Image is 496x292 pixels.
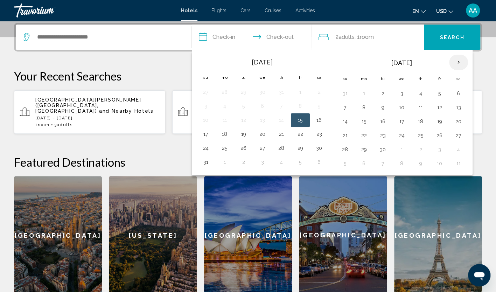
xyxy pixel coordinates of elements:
button: Day 4 [453,145,464,154]
button: Day 5 [238,101,249,111]
span: en [412,8,419,14]
button: Day 23 [377,131,389,140]
button: Day 27 [453,131,464,140]
button: Day 29 [295,143,306,153]
button: Day 10 [396,103,407,112]
span: , 1 [354,32,373,42]
button: Day 7 [340,103,351,112]
button: Day 4 [415,89,426,98]
button: Day 16 [314,115,325,125]
button: Day 22 [295,129,306,139]
span: Adults [338,34,354,40]
button: Day 25 [219,143,230,153]
button: Day 8 [358,103,370,112]
button: Day 30 [257,87,268,97]
a: Cruises [265,8,281,13]
button: Day 1 [358,89,370,98]
button: Day 22 [358,131,370,140]
button: Day 10 [200,115,211,125]
button: Search [424,25,480,50]
button: Day 31 [340,89,351,98]
button: Day 19 [238,129,249,139]
button: Day 13 [257,115,268,125]
span: AA [469,7,477,14]
button: Day 1 [396,145,407,154]
button: Day 23 [314,129,325,139]
button: Day 4 [276,157,287,167]
button: Day 28 [276,143,287,153]
button: Day 9 [415,159,426,168]
button: Day 12 [434,103,445,112]
button: Day 29 [238,87,249,97]
button: Day 4 [219,101,230,111]
button: Day 26 [434,131,445,140]
iframe: Кнопка запуска окна обмена сообщениями [468,264,490,286]
button: Day 28 [340,145,351,154]
button: Day 3 [257,157,268,167]
button: Day 20 [453,117,464,126]
button: Day 29 [358,145,370,154]
button: Next month [449,54,468,70]
button: Day 27 [200,87,211,97]
button: Change language [412,6,426,16]
button: Day 27 [257,143,268,153]
button: Day 3 [200,101,211,111]
button: Day 14 [276,115,287,125]
button: [GEOGRAPHIC_DATA][PERSON_NAME] ([GEOGRAPHIC_DATA], [GEOGRAPHIC_DATA]) and Nearby Hotels[DATE] - [... [14,90,165,134]
button: Day 15 [358,117,370,126]
button: Day 8 [295,101,306,111]
button: Day 13 [453,103,464,112]
button: Day 2 [314,87,325,97]
span: Adults [57,122,72,127]
button: Day 11 [415,103,426,112]
button: User Menu [464,3,482,18]
button: Day 9 [377,103,389,112]
button: Day 16 [377,117,389,126]
button: Day 12 [238,115,249,125]
button: Day 5 [295,157,306,167]
button: Day 6 [257,101,268,111]
button: Day 3 [396,89,407,98]
button: Day 2 [238,157,249,167]
button: Day 17 [200,129,211,139]
button: Day 2 [377,89,389,98]
button: Day 24 [396,131,407,140]
a: Hotels [181,8,197,13]
span: 3 [54,122,72,127]
span: USD [436,8,447,14]
a: Travorium [14,4,174,18]
span: Room [38,122,50,127]
button: Day 6 [453,89,464,98]
a: Cars [240,8,251,13]
button: Day 15 [295,115,306,125]
button: Day 25 [415,131,426,140]
button: Day 10 [434,159,445,168]
button: Day 8 [396,159,407,168]
button: Day 7 [276,101,287,111]
button: Day 5 [340,159,351,168]
button: Travelers: 2 adults, 0 children [311,25,424,50]
button: Day 7 [377,159,389,168]
button: Day 6 [358,159,370,168]
span: 1 [35,122,49,127]
button: Change currency [436,6,453,16]
span: and Nearby Hotels [99,108,154,114]
button: Day 1 [219,157,230,167]
button: Day 5 [434,89,445,98]
button: Day 14 [340,117,351,126]
button: Paris France ([GEOGRAPHIC_DATA], [GEOGRAPHIC_DATA]) and Nearby Hotels[DATE] - [DATE]1Room3Adults [172,90,323,134]
button: Day 9 [314,101,325,111]
button: Day 21 [340,131,351,140]
button: Day 18 [415,117,426,126]
h2: Featured Destinations [14,155,482,169]
button: Day 11 [453,159,464,168]
a: Flights [211,8,226,13]
button: Day 26 [238,143,249,153]
th: [DATE] [215,54,310,70]
button: Check in and out dates [192,25,312,50]
p: [DATE] - [DATE] [35,116,160,120]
